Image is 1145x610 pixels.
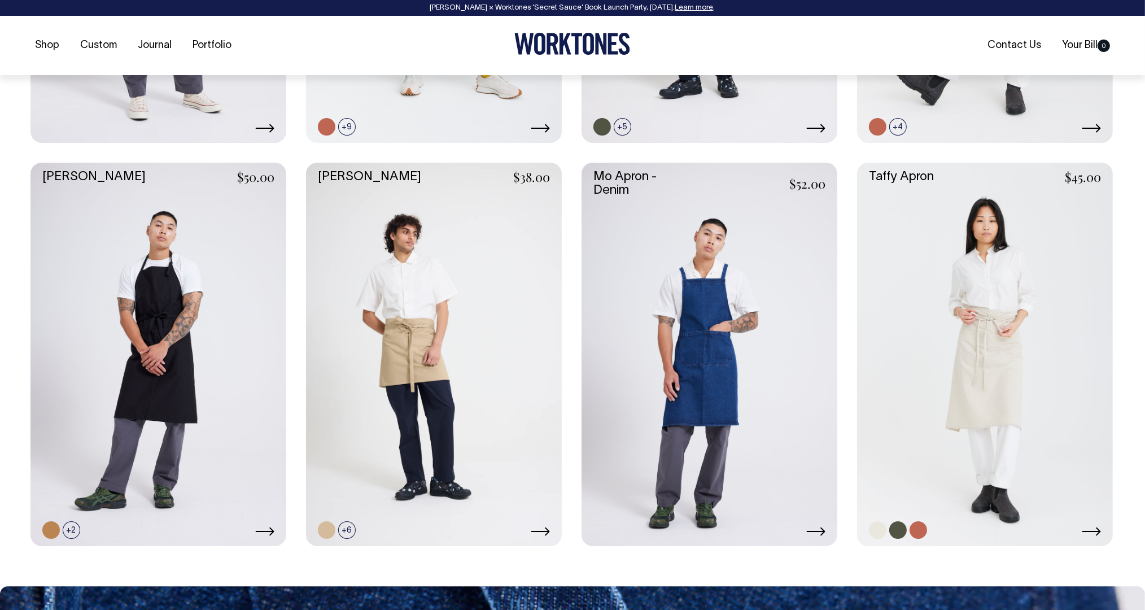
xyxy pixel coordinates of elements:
[338,521,356,539] span: +6
[889,118,907,136] span: +4
[30,36,64,55] a: Shop
[983,36,1046,55] a: Contact Us
[675,5,714,11] a: Learn more
[338,118,356,136] span: +9
[11,4,1134,12] div: [PERSON_NAME] × Worktones ‘Secret Sauce’ Book Launch Party, [DATE]. .
[188,36,236,55] a: Portfolio
[133,36,176,55] a: Journal
[1098,40,1110,52] span: 0
[614,118,631,136] span: +5
[63,521,80,539] span: +2
[1057,36,1115,55] a: Your Bill0
[76,36,121,55] a: Custom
